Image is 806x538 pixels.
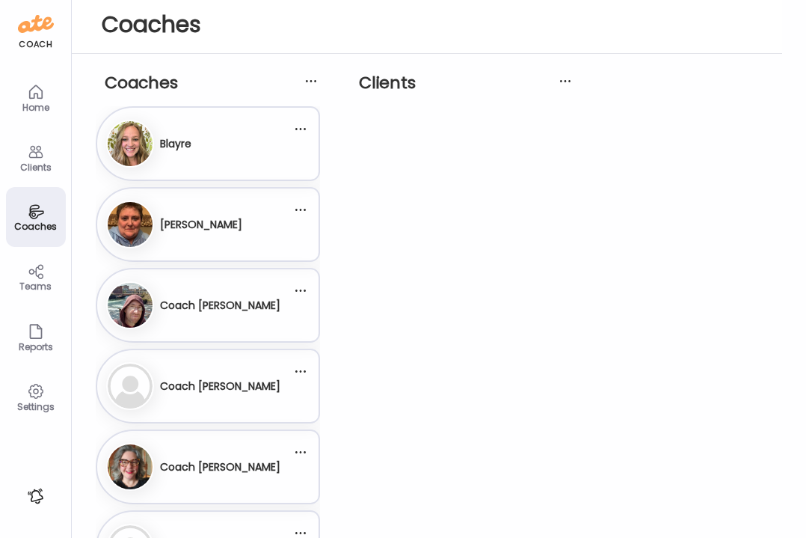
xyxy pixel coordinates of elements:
[9,103,63,112] div: Home
[108,364,153,409] img: bg-avatar-default.svg
[9,162,63,172] div: Clients
[108,283,153,328] img: avatars%2F3oh6dRocyxbjBjEj4169e9TrPlM2
[160,217,242,233] h3: [PERSON_NAME]
[9,342,63,352] div: Reports
[102,11,752,38] h1: Coaches
[9,221,63,231] div: Coaches
[160,298,280,314] h3: Coach [PERSON_NAME]
[105,72,320,94] h2: Coaches
[160,379,280,394] h3: Coach [PERSON_NAME]
[160,459,280,475] h3: Coach [PERSON_NAME]
[9,281,63,291] div: Teams
[108,202,153,247] img: avatars%2FOZjzI5G9nBNoMfpHvsg7CFPQpMj1
[9,402,63,412] div: Settings
[19,38,52,51] div: coach
[18,12,54,36] img: ate
[160,136,191,152] h3: Blayre
[359,72,574,94] h2: Clients
[108,444,153,489] img: avatars%2FS1wIaVOrFecXUiwOauE1nRadVUk1
[108,121,153,166] img: avatars%2Flomjb4az7MXBJImgJWgj1eivqtp1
